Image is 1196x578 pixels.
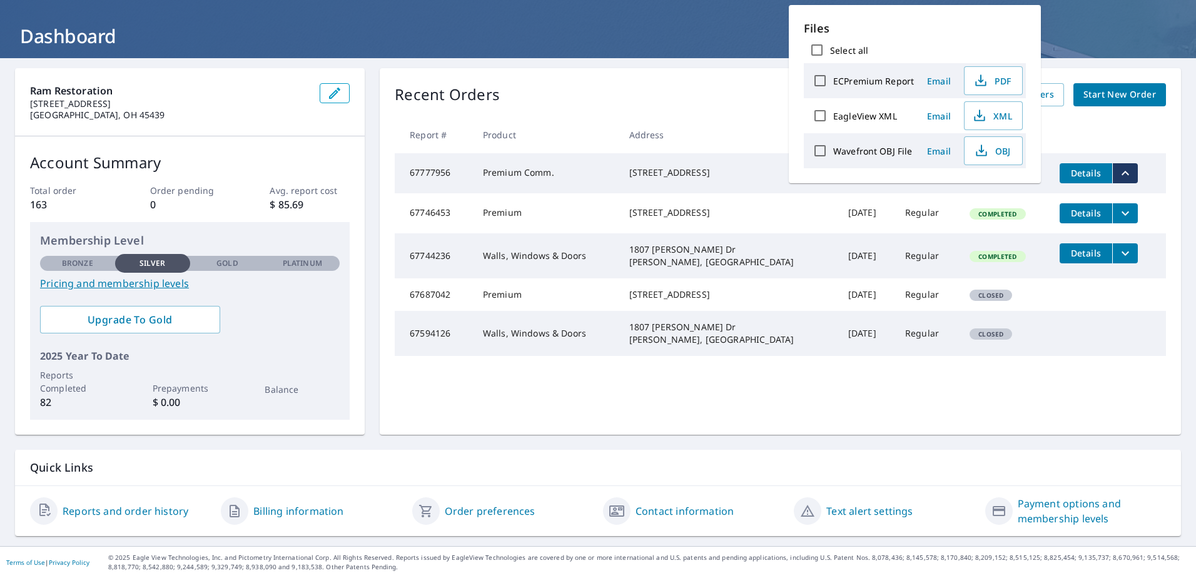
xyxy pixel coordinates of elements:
[473,233,619,278] td: Walls, Windows & Doors
[395,193,473,233] td: 67746453
[108,553,1190,572] p: © 2025 Eagle View Technologies, Inc. and Pictometry International Corp. All Rights Reserved. Repo...
[895,278,960,311] td: Regular
[50,313,210,327] span: Upgrade To Gold
[40,232,340,249] p: Membership Level
[473,311,619,356] td: Walls, Windows & Doors
[473,193,619,233] td: Premium
[826,504,913,519] a: Text alert settings
[395,153,473,193] td: 67777956
[139,258,166,269] p: Silver
[972,108,1012,123] span: XML
[40,368,115,395] p: Reports Completed
[895,311,960,356] td: Regular
[833,75,914,87] label: ECPremium Report
[40,348,340,363] p: 2025 Year To Date
[964,136,1023,165] button: OBJ
[838,311,895,356] td: [DATE]
[283,258,322,269] p: Platinum
[895,233,960,278] td: Regular
[971,330,1011,338] span: Closed
[40,276,340,291] a: Pricing and membership levels
[216,258,238,269] p: Gold
[1067,207,1105,219] span: Details
[1112,243,1138,263] button: filesDropdownBtn-67744236
[833,110,897,122] label: EagleView XML
[919,106,959,126] button: Email
[150,184,230,197] p: Order pending
[473,278,619,311] td: Premium
[919,71,959,91] button: Email
[40,306,220,333] a: Upgrade To Gold
[924,145,954,157] span: Email
[924,110,954,122] span: Email
[40,395,115,410] p: 82
[971,252,1024,261] span: Completed
[1060,243,1112,263] button: detailsBtn-67744236
[1112,163,1138,183] button: filesDropdownBtn-67777956
[619,116,838,153] th: Address
[153,382,228,395] p: Prepayments
[15,23,1181,49] h1: Dashboard
[62,258,93,269] p: Bronze
[63,504,188,519] a: Reports and order history
[395,311,473,356] td: 67594126
[270,197,350,212] p: $ 85.69
[30,460,1166,475] p: Quick Links
[1018,496,1166,526] a: Payment options and membership levels
[838,233,895,278] td: [DATE]
[971,210,1024,218] span: Completed
[924,75,954,87] span: Email
[629,243,828,268] div: 1807 [PERSON_NAME] Dr [PERSON_NAME], [GEOGRAPHIC_DATA]
[30,197,110,212] p: 163
[1060,163,1112,183] button: detailsBtn-67777956
[629,288,828,301] div: [STREET_ADDRESS]
[895,193,960,233] td: Regular
[1067,247,1105,259] span: Details
[1073,83,1166,106] a: Start New Order
[1083,87,1156,103] span: Start New Order
[30,109,310,121] p: [GEOGRAPHIC_DATA], OH 45439
[964,101,1023,130] button: XML
[838,278,895,311] td: [DATE]
[919,141,959,161] button: Email
[838,193,895,233] td: [DATE]
[395,83,500,106] p: Recent Orders
[265,383,340,396] p: Balance
[972,73,1012,88] span: PDF
[964,66,1023,95] button: PDF
[1112,203,1138,223] button: filesDropdownBtn-67746453
[473,153,619,193] td: Premium Comm.
[6,558,45,567] a: Terms of Use
[636,504,734,519] a: Contact information
[153,395,228,410] p: $ 0.00
[395,233,473,278] td: 67744236
[395,278,473,311] td: 67687042
[971,291,1011,300] span: Closed
[49,558,89,567] a: Privacy Policy
[804,20,1026,37] p: Files
[270,184,350,197] p: Avg. report cost
[395,116,473,153] th: Report #
[833,145,912,157] label: Wavefront OBJ File
[473,116,619,153] th: Product
[445,504,535,519] a: Order preferences
[629,166,828,179] div: [STREET_ADDRESS]
[6,559,89,566] p: |
[253,504,343,519] a: Billing information
[30,83,310,98] p: Ram Restoration
[830,44,868,56] label: Select all
[629,206,828,219] div: [STREET_ADDRESS]
[30,184,110,197] p: Total order
[1067,167,1105,179] span: Details
[30,151,350,174] p: Account Summary
[629,321,828,346] div: 1807 [PERSON_NAME] Dr [PERSON_NAME], [GEOGRAPHIC_DATA]
[30,98,310,109] p: [STREET_ADDRESS]
[150,197,230,212] p: 0
[972,143,1012,158] span: OBJ
[1060,203,1112,223] button: detailsBtn-67746453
